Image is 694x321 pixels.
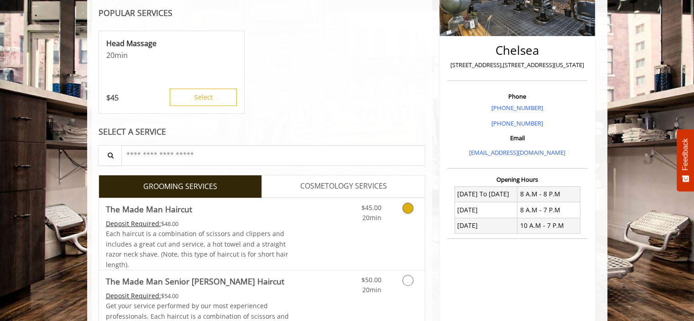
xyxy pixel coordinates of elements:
p: 20 [106,50,237,60]
span: 20min [362,285,381,294]
span: GROOMING SERVICES [143,181,217,193]
b: The Made Man Haircut [106,203,192,216]
td: [DATE] [454,202,517,218]
span: This service needs some Advance to be paid before we block your appointment [106,291,161,300]
span: min [115,50,128,60]
span: Feedback [681,138,689,170]
p: Head Massage [106,38,237,48]
h2: Chelsea [449,44,585,57]
td: 8 A.M - 8 P.M [517,186,580,202]
span: $ [106,93,110,103]
b: The Made Man Senior [PERSON_NAME] Haircut [106,275,284,288]
button: Service Search [98,145,122,166]
span: Each haircut is a combination of scissors and clippers and includes a great cut and service, a ho... [106,229,288,268]
div: $54.00 [106,291,289,301]
span: This service needs some Advance to be paid before we block your appointment [106,219,161,228]
span: $45.00 [361,203,381,212]
p: 45 [106,93,119,103]
h3: Email [449,135,585,141]
td: [DATE] [454,218,517,233]
span: COSMETOLOGY SERVICES [300,180,387,192]
td: 8 A.M - 7 P.M [517,202,580,218]
div: SELECT A SERVICE [99,127,426,136]
button: Feedback - Show survey [677,129,694,191]
h3: Phone [449,93,585,100]
div: $48.00 [106,219,289,229]
h3: Opening Hours [447,176,587,183]
b: POPULAR SERVICES [99,7,172,18]
span: 20min [362,213,381,222]
p: [STREET_ADDRESS],[STREET_ADDRESS][US_STATE] [449,60,585,70]
a: [EMAIL_ADDRESS][DOMAIN_NAME] [469,148,565,157]
a: [PHONE_NUMBER] [491,119,543,127]
span: $50.00 [361,275,381,284]
td: [DATE] To [DATE] [454,186,517,202]
td: 10 A.M - 7 P.M [517,218,580,233]
button: Select [170,89,237,106]
a: [PHONE_NUMBER] [491,104,543,112]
